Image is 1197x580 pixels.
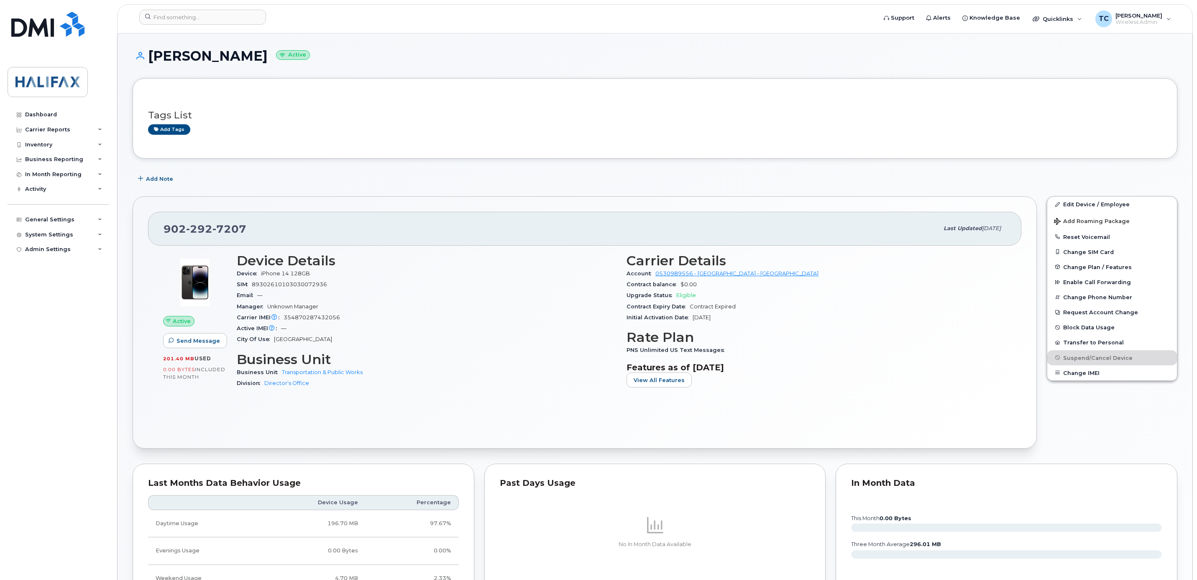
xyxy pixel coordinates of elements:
span: Unknown Manager [267,303,318,310]
td: 0.00 Bytes [262,537,366,565]
span: Contract Expired [690,303,736,310]
span: Account [627,270,655,277]
a: Edit Device / Employee [1047,197,1177,212]
span: Active IMEI [237,325,281,331]
span: [GEOGRAPHIC_DATA] [274,336,332,342]
h3: Tags List [148,110,1162,121]
span: 89302610103030072936 [252,281,327,287]
div: In Month Data [851,479,1162,488]
span: — [281,325,286,331]
span: Enable Call Forwarding [1063,279,1131,285]
td: 196.70 MB [262,510,366,537]
a: 0530989556 - [GEOGRAPHIC_DATA] - [GEOGRAPHIC_DATA] [655,270,818,277]
text: three month average [851,541,941,547]
h3: Business Unit [237,352,616,367]
span: Active [173,317,191,325]
div: Last Months Data Behavior Usage [148,479,459,488]
tr: Weekdays from 6:00pm to 8:00am [148,537,459,565]
button: Send Message [163,333,227,348]
span: 902 [164,223,246,235]
h3: Rate Plan [627,330,1006,345]
h3: Features as of [DATE] [627,362,1006,372]
th: Device Usage [262,495,366,510]
span: 292 [186,223,212,235]
span: SIM [237,281,252,287]
h3: Carrier Details [627,253,1006,268]
span: included this month [163,366,225,380]
span: Contract balance [627,281,680,287]
span: Upgrade Status [627,292,676,298]
span: Change Plan / Features [1063,264,1132,270]
span: 201.40 MB [163,356,194,362]
button: Transfer to Personal [1047,335,1177,350]
span: [DATE] [693,314,711,321]
span: 0.00 Bytes [163,367,195,372]
button: Block Data Usage [1047,320,1177,335]
h1: [PERSON_NAME] [133,49,1177,63]
tspan: 0.00 Bytes [880,515,911,521]
span: — [257,292,263,298]
tspan: 296.01 MB [910,541,941,547]
span: Division [237,380,264,386]
span: Send Message [176,337,220,345]
a: Director's Office [264,380,309,386]
td: 0.00% [366,537,459,565]
button: View All Features [627,372,692,388]
span: Email [237,292,257,298]
button: Add Roaming Package [1047,212,1177,229]
div: Past Days Usage [500,479,811,488]
a: Add tags [148,124,190,135]
button: Change SIM Card [1047,244,1177,259]
span: 354870287432056 [284,314,340,321]
td: Daytime Usage [148,510,262,537]
span: iPhone 14 128GB [261,270,310,277]
button: Change Plan / Features [1047,259,1177,275]
a: Transportation & Public Works [282,369,363,375]
text: this month [851,515,911,521]
span: Carrier IMEI [237,314,284,321]
span: View All Features [634,376,685,384]
span: $0.00 [680,281,697,287]
button: Change Phone Number [1047,290,1177,305]
span: Contract Expiry Date [627,303,690,310]
h3: Device Details [237,253,616,268]
p: No In Month Data Available [500,541,811,548]
button: Reset Voicemail [1047,229,1177,244]
span: Suspend/Cancel Device [1063,354,1133,361]
span: Eligible [676,292,696,298]
span: Add Roaming Package [1054,218,1130,226]
td: Evenings Usage [148,537,262,565]
span: Last updated [944,225,982,231]
span: City Of Use [237,336,274,342]
td: 97.67% [366,510,459,537]
span: used [194,355,211,362]
span: Business Unit [237,369,282,375]
span: 7207 [212,223,246,235]
button: Change IMEI [1047,365,1177,380]
img: image20231002-3703462-njx0qo.jpeg [170,257,220,308]
span: Manager [237,303,267,310]
span: Initial Activation Date [627,314,693,321]
button: Request Account Change [1047,305,1177,320]
span: Device [237,270,261,277]
small: Active [276,50,310,60]
button: Enable Call Forwarding [1047,275,1177,290]
iframe: Messenger Launcher [1161,544,1191,574]
span: [DATE] [982,225,1001,231]
button: Add Note [133,171,180,186]
span: PNS Unlimited US Text Messages [627,347,729,353]
button: Suspend/Cancel Device [1047,350,1177,365]
th: Percentage [366,495,459,510]
span: Add Note [146,175,173,183]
